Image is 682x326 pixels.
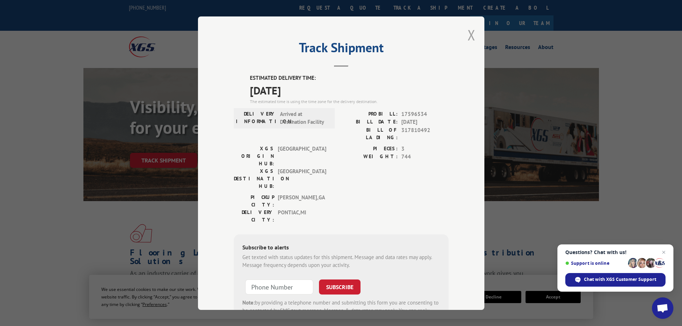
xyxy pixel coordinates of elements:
span: [GEOGRAPHIC_DATA] [278,145,326,167]
span: [GEOGRAPHIC_DATA] [278,167,326,190]
span: Support is online [565,261,625,266]
span: [DATE] [401,118,449,126]
div: The estimated time is using the time zone for the delivery destination. [250,98,449,104]
label: PROBILL: [341,110,398,118]
label: ESTIMATED DELIVERY TIME: [250,74,449,82]
span: [DATE] [250,82,449,98]
div: Subscribe to alerts [242,243,440,253]
span: Arrived at Destination Facility [280,110,328,126]
span: 744 [401,153,449,161]
label: PICKUP CITY: [234,193,274,208]
input: Phone Number [245,279,313,294]
div: by providing a telephone number and submitting this form you are consenting to be contacted by SM... [242,298,440,323]
span: 17596534 [401,110,449,118]
span: PONTIAC , MI [278,208,326,223]
button: Close modal [468,25,475,44]
label: BILL DATE: [341,118,398,126]
div: Open chat [652,297,673,319]
span: 3 [401,145,449,153]
label: DELIVERY CITY: [234,208,274,223]
span: Close chat [659,248,668,257]
button: SUBSCRIBE [319,279,361,294]
label: BILL OF LADING: [341,126,398,141]
span: [PERSON_NAME] , GA [278,193,326,208]
div: Get texted with status updates for this shipment. Message and data rates may apply. Message frequ... [242,253,440,269]
label: WEIGHT: [341,153,398,161]
label: PIECES: [341,145,398,153]
h2: Track Shipment [234,43,449,56]
span: Questions? Chat with us! [565,249,666,255]
span: Chat with XGS Customer Support [584,276,656,283]
label: XGS DESTINATION HUB: [234,167,274,190]
strong: Note: [242,299,255,306]
div: Chat with XGS Customer Support [565,273,666,287]
span: 317810492 [401,126,449,141]
label: DELIVERY INFORMATION: [236,110,276,126]
label: XGS ORIGIN HUB: [234,145,274,167]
